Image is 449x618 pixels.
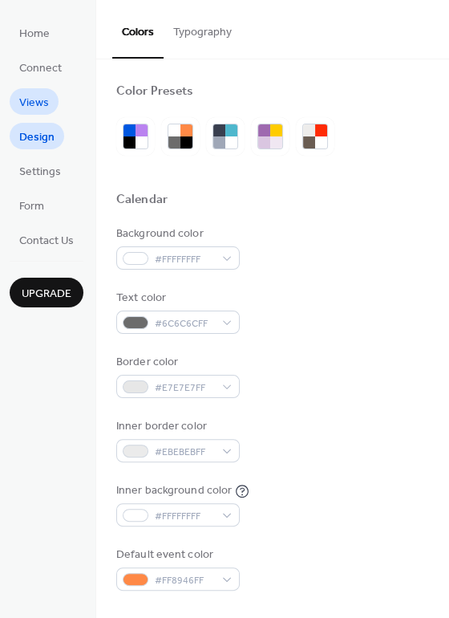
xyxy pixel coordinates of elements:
span: Design [19,129,55,146]
div: Calendar [116,192,168,209]
span: Upgrade [22,286,71,303]
span: #6C6C6CFF [155,315,214,332]
span: Connect [19,60,62,77]
a: Home [10,19,59,46]
a: Connect [10,54,71,80]
span: #EBEBEBFF [155,444,214,461]
span: Views [19,95,49,112]
a: Views [10,88,59,115]
div: Color Presets [116,83,193,100]
span: #E7E7E7FF [155,380,214,396]
span: Contact Us [19,233,74,250]
span: #FFFFFFFF [155,251,214,268]
span: Home [19,26,50,43]
a: Settings [10,157,71,184]
div: Text color [116,290,237,307]
div: Inner background color [116,482,232,499]
a: Design [10,123,64,149]
div: Border color [116,354,237,371]
div: Background color [116,226,237,242]
div: Inner border color [116,418,237,435]
div: Default event color [116,547,237,563]
span: Settings [19,164,61,181]
span: #FF8946FF [155,572,214,589]
a: Contact Us [10,226,83,253]
a: Form [10,192,54,218]
span: #FFFFFFFF [155,508,214,525]
span: Form [19,198,44,215]
button: Upgrade [10,278,83,307]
